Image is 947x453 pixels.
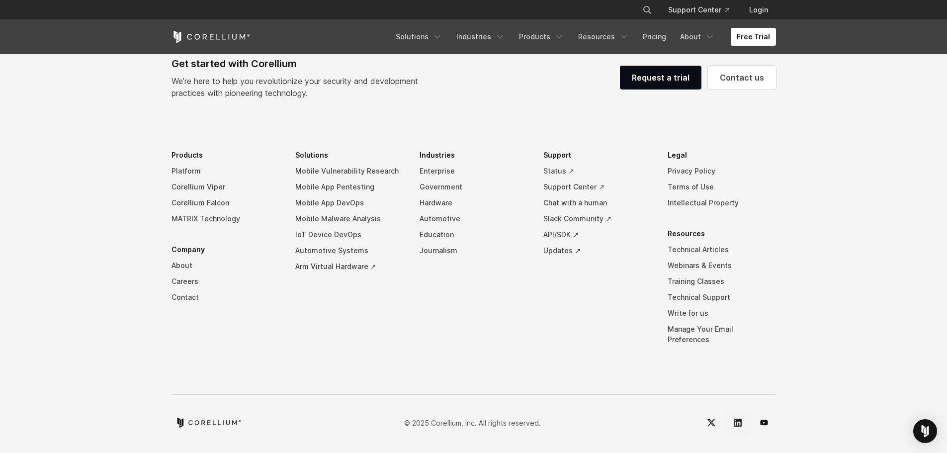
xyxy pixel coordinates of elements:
[172,211,280,227] a: MATRIX Technology
[172,179,280,195] a: Corellium Viper
[390,28,448,46] a: Solutions
[390,28,776,46] div: Navigation Menu
[708,66,776,90] a: Contact us
[668,163,776,179] a: Privacy Policy
[295,179,404,195] a: Mobile App Pentesting
[543,211,652,227] a: Slack Community ↗
[513,28,570,46] a: Products
[668,258,776,273] a: Webinars & Events
[543,195,652,211] a: Chat with a human
[420,195,528,211] a: Hardware
[741,1,776,19] a: Login
[420,163,528,179] a: Enterprise
[630,1,776,19] div: Navigation Menu
[420,227,528,243] a: Education
[572,28,635,46] a: Resources
[668,321,776,348] a: Manage Your Email Preferences
[295,163,404,179] a: Mobile Vulnerability Research
[699,411,723,435] a: Twitter
[420,179,528,195] a: Government
[752,411,776,435] a: YouTube
[668,273,776,289] a: Training Classes
[295,243,404,259] a: Automotive Systems
[404,418,541,428] p: © 2025 Corellium, Inc. All rights reserved.
[172,163,280,179] a: Platform
[543,243,652,259] a: Updates ↗
[420,243,528,259] a: Journalism
[172,75,426,99] p: We’re here to help you revolutionize your security and development practices with pioneering tech...
[637,28,672,46] a: Pricing
[172,195,280,211] a: Corellium Falcon
[668,179,776,195] a: Terms of Use
[295,211,404,227] a: Mobile Malware Analysis
[913,419,937,443] div: Open Intercom Messenger
[668,289,776,305] a: Technical Support
[543,163,652,179] a: Status ↗
[668,242,776,258] a: Technical Articles
[172,31,251,43] a: Corellium Home
[638,1,656,19] button: Search
[420,211,528,227] a: Automotive
[543,179,652,195] a: Support Center ↗
[295,227,404,243] a: IoT Device DevOps
[172,147,776,362] div: Navigation Menu
[172,258,280,273] a: About
[543,227,652,243] a: API/SDK ↗
[731,28,776,46] a: Free Trial
[172,56,426,71] div: Get started with Corellium
[295,195,404,211] a: Mobile App DevOps
[660,1,737,19] a: Support Center
[668,305,776,321] a: Write for us
[172,289,280,305] a: Contact
[295,259,404,274] a: Arm Virtual Hardware ↗
[172,273,280,289] a: Careers
[620,66,701,90] a: Request a trial
[726,411,750,435] a: LinkedIn
[668,195,776,211] a: Intellectual Property
[674,28,721,46] a: About
[175,418,242,428] a: Corellium home
[450,28,511,46] a: Industries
